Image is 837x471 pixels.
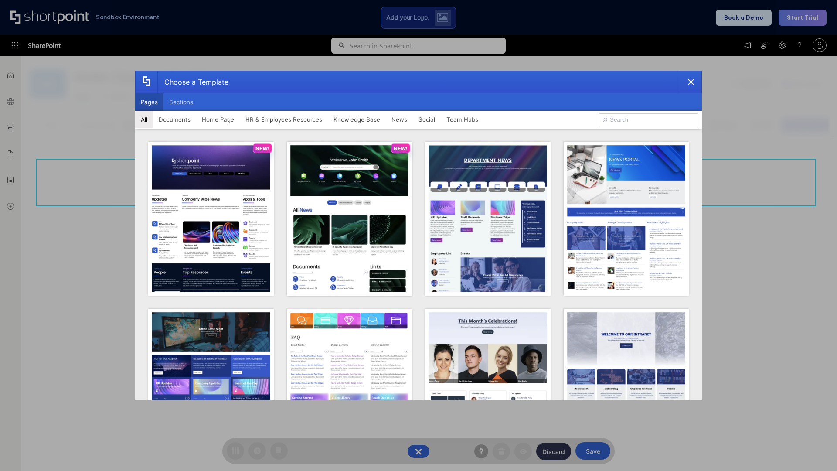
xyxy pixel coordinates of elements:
p: NEW! [394,145,408,152]
button: Sections [163,93,199,111]
div: template selector [135,71,702,400]
button: Documents [153,111,196,128]
p: NEW! [255,145,269,152]
input: Search [599,113,698,126]
iframe: Chat Widget [793,429,837,471]
button: Knowledge Base [328,111,386,128]
button: Team Hubs [441,111,484,128]
button: HR & Employees Resources [240,111,328,128]
button: Home Page [196,111,240,128]
div: Choose a Template [157,71,228,93]
button: All [135,111,153,128]
button: News [386,111,413,128]
button: Social [413,111,441,128]
button: Pages [135,93,163,111]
